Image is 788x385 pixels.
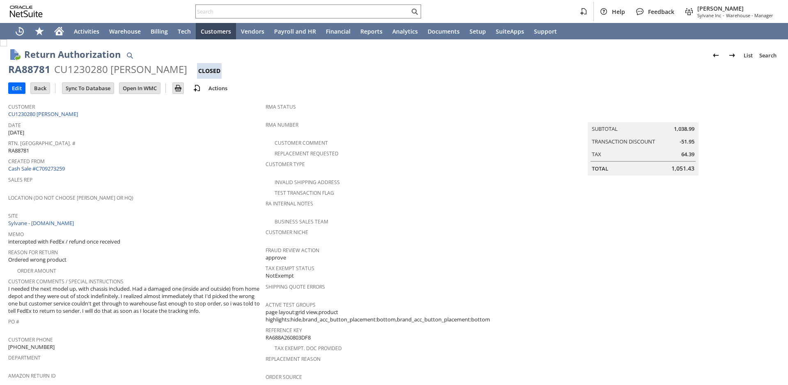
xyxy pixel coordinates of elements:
[8,231,24,238] a: Memo
[592,138,655,145] a: Transaction Discount
[8,336,53,343] a: Customer Phone
[266,334,311,342] span: RA688A260803DF8
[592,150,601,158] a: Tax
[31,83,50,93] input: Back
[104,23,146,39] a: Warehouse
[8,372,56,379] a: Amazon Return ID
[54,26,64,36] svg: Home
[275,218,328,225] a: Business Sales Team
[266,161,305,168] a: Customer Type
[680,138,694,146] span: -51.95
[681,150,694,158] span: 64.39
[428,27,460,35] span: Documents
[8,165,65,172] a: Cash Sale #C709273259
[727,50,737,60] img: Next
[266,229,308,236] a: Customer Niche
[8,176,32,183] a: Sales Rep
[10,6,43,17] svg: logo
[17,267,56,274] a: Order Amount
[54,63,187,76] div: CU1230280 [PERSON_NAME]
[726,12,773,18] span: Warehouse - Manager
[612,8,625,16] span: Help
[410,7,419,16] svg: Search
[8,318,19,325] a: PO #
[8,129,24,137] span: [DATE]
[588,109,699,122] caption: Summary
[74,27,99,35] span: Activities
[196,7,410,16] input: Search
[119,83,160,93] input: Open In WMC
[49,23,69,39] a: Home
[321,23,355,39] a: Financial
[109,27,141,35] span: Warehouse
[241,27,264,35] span: Vendors
[8,256,66,264] span: Ordered wrong product
[392,27,418,35] span: Analytics
[8,103,35,110] a: Customer
[8,278,124,285] a: Customer Comments / Special Instructions
[266,272,294,280] span: NotExempt
[8,249,58,256] a: Reason For Return
[192,83,202,93] img: add-record.svg
[674,125,694,133] span: 1,038.99
[275,179,340,186] a: Invalid Shipping Address
[236,23,269,39] a: Vendors
[269,23,321,39] a: Payroll and HR
[69,23,104,39] a: Activities
[266,103,296,110] a: RMA Status
[24,48,121,61] h1: Return Authorization
[8,354,41,361] a: Department
[196,23,236,39] a: Customers
[8,238,120,246] span: intercepted with FedEx / refund once received
[697,12,721,18] span: Sylvane Inc
[8,212,18,219] a: Site
[671,164,694,173] span: 1,051.43
[491,23,529,39] a: SuiteApps
[274,27,316,35] span: Payroll and HR
[266,355,321,362] a: Replacement reason
[9,83,25,93] input: Edit
[8,110,80,118] a: CU1230280 [PERSON_NAME]
[8,343,55,351] span: [PHONE_NUMBER]
[8,194,133,201] a: Location (Do Not Choose [PERSON_NAME] or HQ)
[173,23,196,39] a: Tech
[30,23,49,39] div: Shortcuts
[266,327,302,334] a: Reference Key
[8,63,50,76] div: RA88781
[592,165,608,172] a: Total
[197,63,222,79] div: Closed
[496,27,524,35] span: SuiteApps
[529,23,562,39] a: Support
[125,50,135,60] img: Quick Find
[8,122,21,129] a: Date
[326,27,350,35] span: Financial
[8,158,45,165] a: Created From
[275,345,342,352] a: Tax Exempt. Doc Provided
[756,49,780,62] a: Search
[10,23,30,39] a: Recent Records
[15,26,25,36] svg: Recent Records
[697,5,773,12] span: [PERSON_NAME]
[178,27,191,35] span: Tech
[205,84,231,92] a: Actions
[266,265,314,272] a: Tax Exempt Status
[465,23,491,39] a: Setup
[8,147,29,155] span: RA88781
[740,49,756,62] a: List
[266,301,316,308] a: Active Test Groups
[266,308,519,323] span: page layout:grid view,product highlights:hide,brand_acc_button_placement:bottom,brand_acc_button_...
[387,23,423,39] a: Analytics
[275,139,328,146] a: Customer Comment
[8,140,76,147] a: Rtn. [GEOGRAPHIC_DATA]. #
[266,121,298,128] a: RMA Number
[648,8,674,16] span: Feedback
[360,27,383,35] span: Reports
[470,27,486,35] span: Setup
[8,219,76,227] a: Sylvane - [DOMAIN_NAME]
[266,247,319,254] a: Fraud Review Action
[151,27,168,35] span: Billing
[534,27,557,35] span: Support
[173,83,183,93] input: Print
[423,23,465,39] a: Documents
[266,283,325,290] a: Shipping Quote Errors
